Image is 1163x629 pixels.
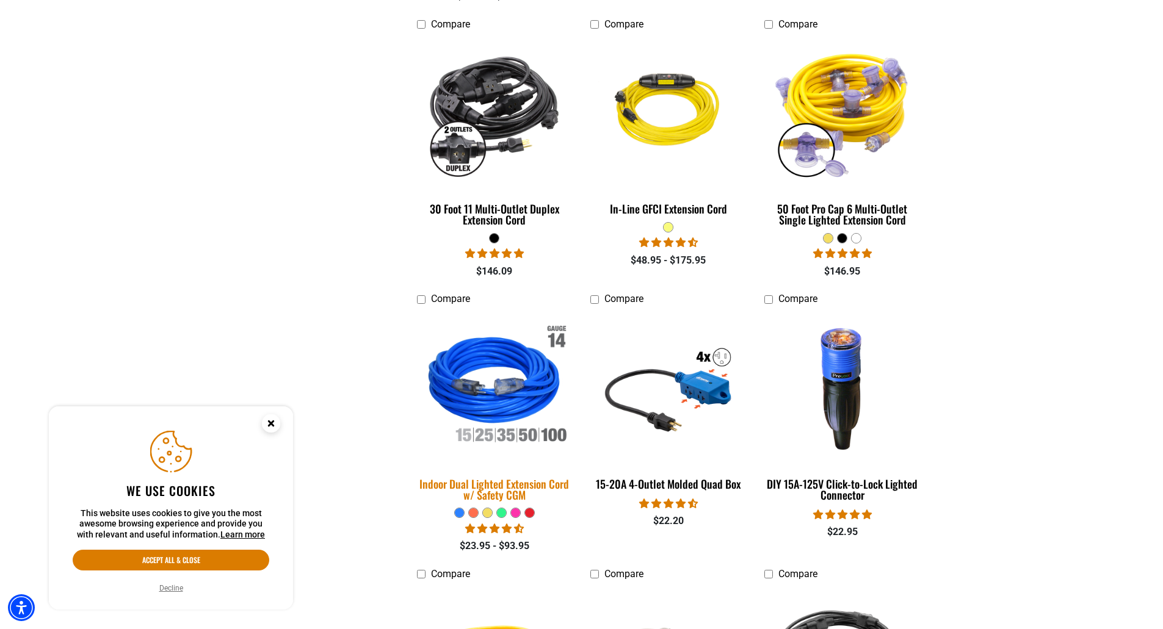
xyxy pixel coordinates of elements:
[73,508,269,541] p: This website uses cookies to give you the most awesome browsing experience and provide you with r...
[465,248,524,259] span: 5.00 stars
[590,311,746,497] a: 15-20A 4-Outlet Molded Quad Box 15-20A 4-Outlet Molded Quad Box
[73,483,269,498] h2: We use cookies
[417,36,573,232] a: black 30 Foot 11 Multi-Outlet Duplex Extension Cord
[604,18,643,30] span: Compare
[813,509,872,520] span: 4.84 stars
[764,311,920,508] a: DIY 15A-125V Click-to-Lock Lighted Connector DIY 15A-125V Click-to-Lock Lighted Connector
[639,498,698,509] span: 4.40 stars
[764,36,920,232] a: yellow 50 Foot Pro Cap 6 Multi-Outlet Single Lighted Extension Cord
[590,203,746,214] div: In-Line GFCI Extension Cord
[431,18,470,30] span: Compare
[418,42,571,182] img: black
[766,42,919,182] img: yellow
[592,317,745,458] img: 15-20A 4-Outlet Molded Quad Box
[813,248,872,259] span: 4.80 stars
[156,582,187,594] button: Decline
[590,514,746,528] div: $22.20
[590,253,746,268] div: $48.95 - $175.95
[778,568,817,580] span: Compare
[417,203,573,225] div: 30 Foot 11 Multi-Outlet Duplex Extension Cord
[220,530,265,539] a: This website uses cookies to give you the most awesome browsing experience and provide you with r...
[590,36,746,221] a: Yellow In-Line GFCI Extension Cord
[249,406,293,444] button: Close this option
[409,309,580,465] img: Indoor Dual Lighted Extension Cord w/ Safety CGM
[604,568,643,580] span: Compare
[778,293,817,304] span: Compare
[465,523,524,534] span: 4.40 stars
[431,568,470,580] span: Compare
[778,18,817,30] span: Compare
[590,478,746,489] div: 15-20A 4-Outlet Molded Quad Box
[417,264,573,279] div: $146.09
[766,317,919,458] img: DIY 15A-125V Click-to-Lock Lighted Connector
[639,237,698,248] span: 4.62 stars
[764,203,920,225] div: 50 Foot Pro Cap 6 Multi-Outlet Single Lighted Extension Cord
[592,42,745,182] img: Yellow
[431,293,470,304] span: Compare
[764,264,920,279] div: $146.95
[764,478,920,500] div: DIY 15A-125V Click-to-Lock Lighted Connector
[764,525,920,539] div: $22.95
[49,406,293,610] aside: Cookie Consent
[73,550,269,570] button: Accept all & close
[417,478,573,500] div: Indoor Dual Lighted Extension Cord w/ Safety CGM
[604,293,643,304] span: Compare
[417,311,573,508] a: Indoor Dual Lighted Extension Cord w/ Safety CGM Indoor Dual Lighted Extension Cord w/ Safety CGM
[417,539,573,553] div: $23.95 - $93.95
[8,594,35,621] div: Accessibility Menu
